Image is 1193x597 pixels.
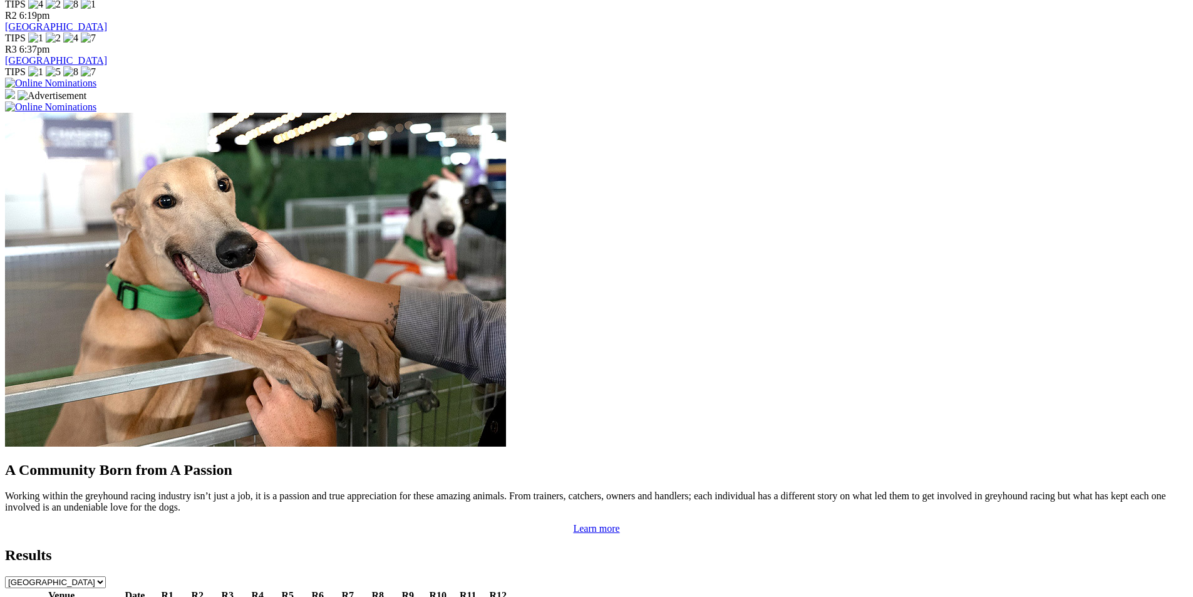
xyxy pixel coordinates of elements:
img: 7 [81,66,96,78]
img: Online Nominations [5,78,96,89]
img: 5 [46,66,61,78]
img: Advertisement [18,90,86,101]
span: R2 [5,10,17,21]
h2: A Community Born from A Passion [5,462,1188,479]
a: [GEOGRAPHIC_DATA] [5,55,107,66]
img: 4 [63,33,78,44]
p: Working within the greyhound racing industry isn’t just a job, it is a passion and true appreciat... [5,491,1188,513]
a: Learn more [573,523,619,534]
span: R3 [5,44,17,55]
span: TIPS [5,33,26,43]
img: 1 [28,33,43,44]
img: 8 [63,66,78,78]
h2: Results [5,547,1188,564]
img: Online Nominations [5,101,96,113]
img: 1 [28,66,43,78]
img: 7 [81,33,96,44]
img: 15187_Greyhounds_GreysPlayCentral_Resize_SA_WebsiteBanner_300x115_2025.jpg [5,89,15,99]
span: 6:37pm [19,44,50,55]
img: 2 [46,33,61,44]
span: TIPS [5,66,26,77]
span: 6:19pm [19,10,50,21]
img: Westy_Cropped.jpg [5,113,506,447]
a: [GEOGRAPHIC_DATA] [5,21,107,32]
